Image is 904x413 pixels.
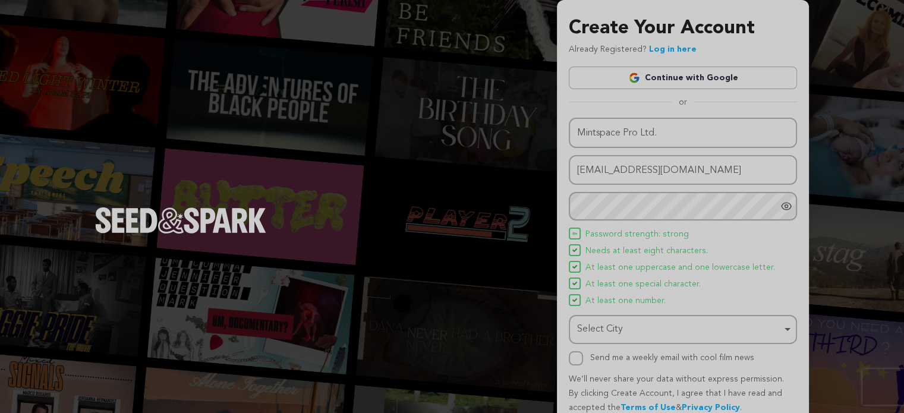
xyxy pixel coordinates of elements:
a: Seed&Spark Homepage [95,207,266,257]
img: Seed&Spark Icon [572,231,577,236]
img: Seed&Spark Logo [95,207,266,234]
a: Terms of Use [620,403,676,412]
div: Select City [577,321,782,338]
span: At least one uppercase and one lowercase letter. [585,261,775,275]
a: Show password as plain text. Warning: this will display your password on the screen. [780,200,792,212]
span: Password strength: strong [585,228,689,242]
a: Privacy Policy [682,403,740,412]
span: At least one number. [585,294,666,308]
img: Seed&Spark Icon [572,281,577,286]
a: Continue with Google [569,67,797,89]
span: Needs at least eight characters. [585,244,708,258]
p: Already Registered? [569,43,697,57]
img: Seed&Spark Icon [572,248,577,253]
span: or [672,96,694,108]
h3: Create Your Account [569,14,797,43]
img: Seed&Spark Icon [572,298,577,302]
a: Log in here [649,45,697,53]
input: Email address [569,155,797,185]
input: Name [569,118,797,148]
label: Send me a weekly email with cool film news [590,354,754,362]
span: At least one special character. [585,278,701,292]
img: Google logo [628,72,640,84]
img: Seed&Spark Icon [572,264,577,269]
